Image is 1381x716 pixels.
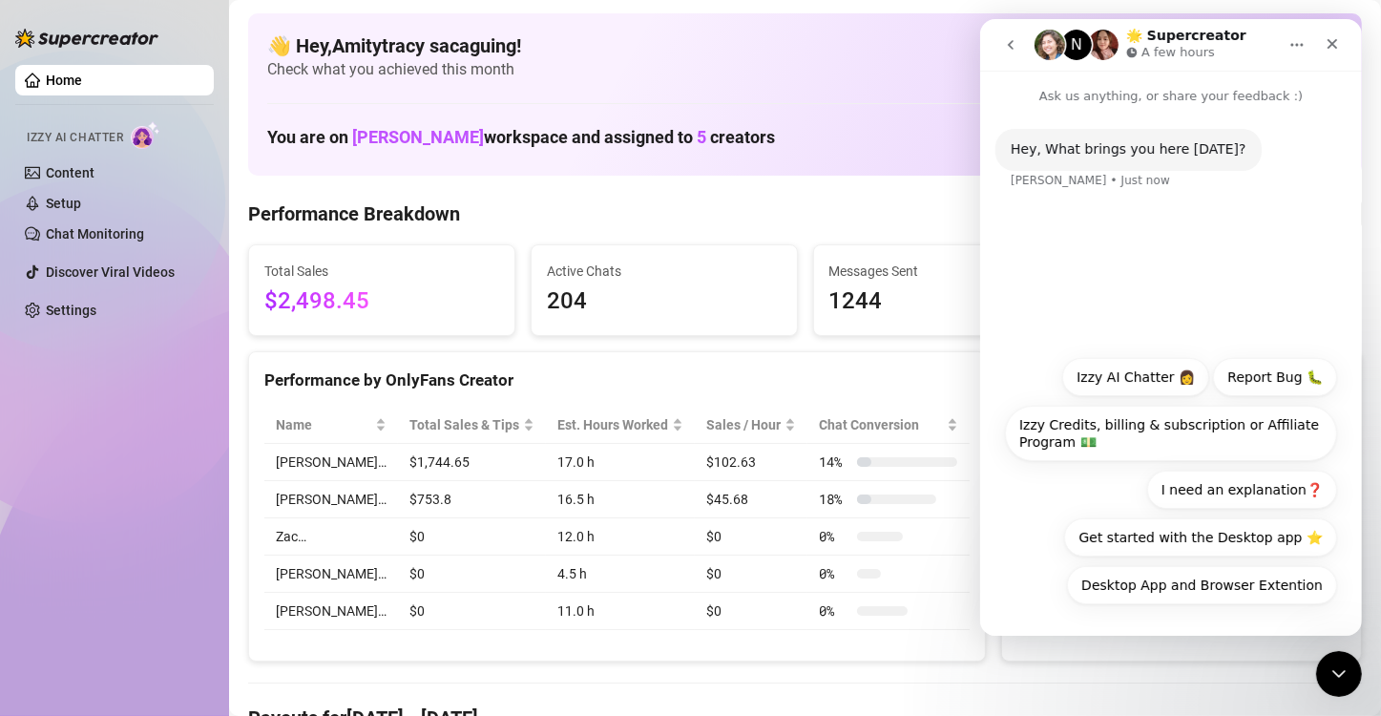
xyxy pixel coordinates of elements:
td: $0 [398,518,546,556]
span: 0 % [819,526,849,547]
td: 4.5 h [546,556,695,593]
span: Chat Conversion [819,414,942,435]
span: $2,498.45 [264,284,499,320]
span: 204 [547,284,782,320]
td: Zac… [264,518,398,556]
span: 5 [697,127,706,147]
td: [PERSON_NAME]… [264,481,398,518]
td: $45.68 [695,481,807,518]
span: 0 % [819,563,849,584]
a: Home [46,73,82,88]
th: Sales / Hour [695,407,807,444]
iframe: Intercom live chat [1316,651,1362,697]
td: $0 [398,593,546,630]
td: 17.0 h [546,444,695,481]
span: [PERSON_NAME] [352,127,484,147]
td: $0 [695,518,807,556]
td: $0 [398,556,546,593]
span: 1244 [829,284,1064,320]
h4: Performance Breakdown [248,200,460,227]
img: logo-BBDzfeDw.svg [15,29,158,48]
td: $0 [695,593,807,630]
td: [PERSON_NAME]… [264,593,398,630]
iframe: Intercom live chat [980,19,1362,636]
a: Content [46,165,94,180]
span: Total Sales [264,261,499,282]
span: Izzy AI Chatter [27,129,123,147]
td: 16.5 h [546,481,695,518]
td: 11.0 h [546,593,695,630]
span: Messages Sent [829,261,1064,282]
td: $1,744.65 [398,444,546,481]
span: Active Chats [547,261,782,282]
span: Name [276,414,371,435]
h4: 👋 Hey, Amitytracy sacaguing ! [267,32,1343,59]
h1: You are on workspace and assigned to creators [267,127,775,148]
span: Check what you achieved this month [267,59,1343,80]
td: $0 [695,556,807,593]
a: Chat Monitoring [46,226,144,242]
div: Performance by OnlyFans Creator [264,368,970,393]
td: $753.8 [398,481,546,518]
a: Setup [46,196,81,211]
a: Settings [46,303,96,318]
span: Total Sales & Tips [409,414,519,435]
div: Est. Hours Worked [557,414,668,435]
th: Total Sales & Tips [398,407,546,444]
span: 14 % [819,452,849,473]
td: [PERSON_NAME]… [264,444,398,481]
span: 18 % [819,489,849,510]
img: AI Chatter [131,121,160,149]
span: 0 % [819,600,849,621]
a: Discover Viral Videos [46,264,175,280]
th: Name [264,407,398,444]
td: 12.0 h [546,518,695,556]
th: Chat Conversion [807,407,969,444]
td: $102.63 [695,444,807,481]
span: Sales / Hour [706,414,781,435]
td: [PERSON_NAME]… [264,556,398,593]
